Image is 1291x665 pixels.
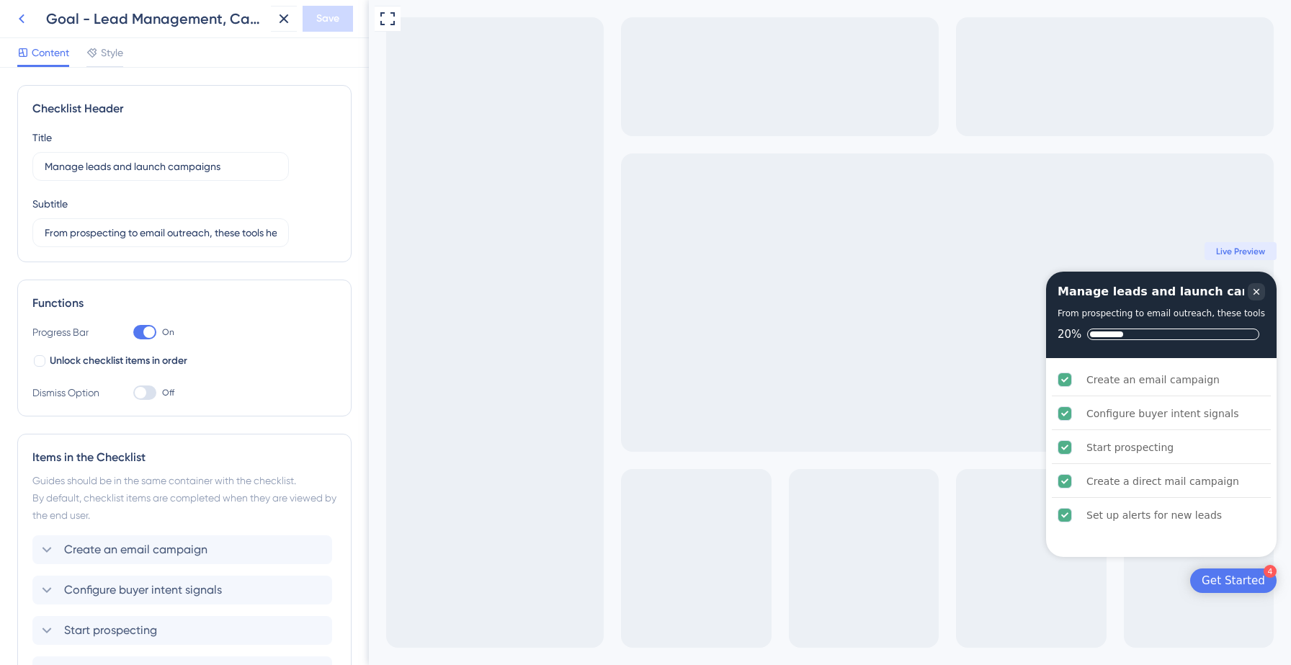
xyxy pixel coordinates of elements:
[677,358,908,558] div: Checklist items
[689,328,896,341] div: Checklist progress: 20%
[32,129,52,146] div: Title
[689,328,712,341] div: 20%
[162,387,174,398] span: Off
[45,159,277,174] input: Header 1
[303,6,353,32] button: Save
[32,100,336,117] div: Checklist Header
[718,439,805,456] div: Start prospecting
[64,622,157,639] span: Start prospecting
[895,565,908,578] div: 4
[32,472,336,524] div: Guides should be in the same container with the checklist. By default, checklist items are comple...
[32,44,69,61] span: Content
[32,323,104,341] div: Progress Bar
[718,473,870,490] div: Create a direct mail campaign
[847,246,896,257] span: Live Preview
[32,295,336,312] div: Functions
[50,352,187,370] span: Unlock checklist items in order
[683,398,902,430] div: Configure buyer intent signals is complete.
[46,9,265,29] div: Goal - Lead Management, Campaigns
[879,283,896,300] div: Close Checklist
[718,405,870,422] div: Configure buyer intent signals
[683,364,902,396] div: Create an email campaign is complete.
[45,225,277,241] input: Header 2
[718,371,851,388] div: Create an email campaign
[677,272,908,557] div: Checklist Container
[32,449,336,466] div: Items in the Checklist
[821,568,908,593] div: Open Get Started checklist, remaining modules: 4
[64,541,207,558] span: Create an email campaign
[101,44,123,61] span: Style
[833,573,896,588] div: Get Started
[689,306,1151,321] div: From prospecting to email outreach, these tools help you stay organized and reach leads at the ri...
[718,506,853,524] div: Set up alerts for new leads
[683,432,902,464] div: Start prospecting is complete.
[32,384,104,401] div: Dismiss Option
[683,465,902,498] div: Create a direct mail campaign is complete.
[32,195,68,213] div: Subtitle
[64,581,222,599] span: Configure buyer intent signals
[689,283,928,300] div: Manage leads and launch campaigns
[683,499,902,531] div: Set up alerts for new leads is complete.
[162,326,174,338] span: On
[316,10,339,27] span: Save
